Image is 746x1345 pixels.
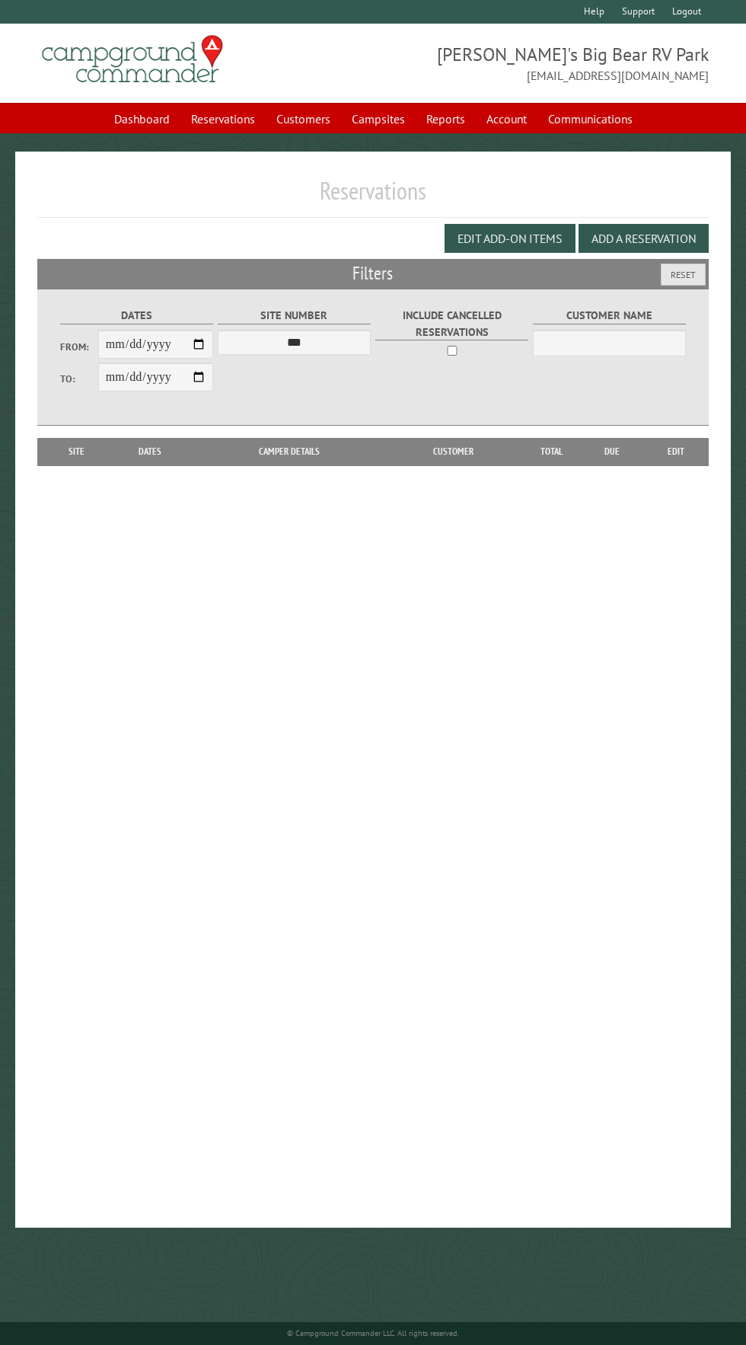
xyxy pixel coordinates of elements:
[579,224,709,253] button: Add a Reservation
[45,438,108,465] th: Site
[37,259,709,288] h2: Filters
[60,340,98,354] label: From:
[582,438,643,465] th: Due
[539,104,642,133] a: Communications
[533,307,686,324] label: Customer Name
[445,224,575,253] button: Edit Add-on Items
[521,438,582,465] th: Total
[661,264,706,286] button: Reset
[60,307,213,324] label: Dates
[105,104,179,133] a: Dashboard
[60,372,98,386] label: To:
[373,42,709,85] span: [PERSON_NAME]'s Big Bear RV Park [EMAIL_ADDRESS][DOMAIN_NAME]
[267,104,340,133] a: Customers
[477,104,536,133] a: Account
[192,438,386,465] th: Camper Details
[343,104,414,133] a: Campsites
[643,438,709,465] th: Edit
[386,438,521,465] th: Customer
[182,104,264,133] a: Reservations
[287,1328,459,1338] small: © Campground Commander LLC. All rights reserved.
[218,307,371,324] label: Site Number
[417,104,474,133] a: Reports
[37,30,228,89] img: Campground Commander
[375,307,528,340] label: Include Cancelled Reservations
[37,176,709,218] h1: Reservations
[108,438,192,465] th: Dates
